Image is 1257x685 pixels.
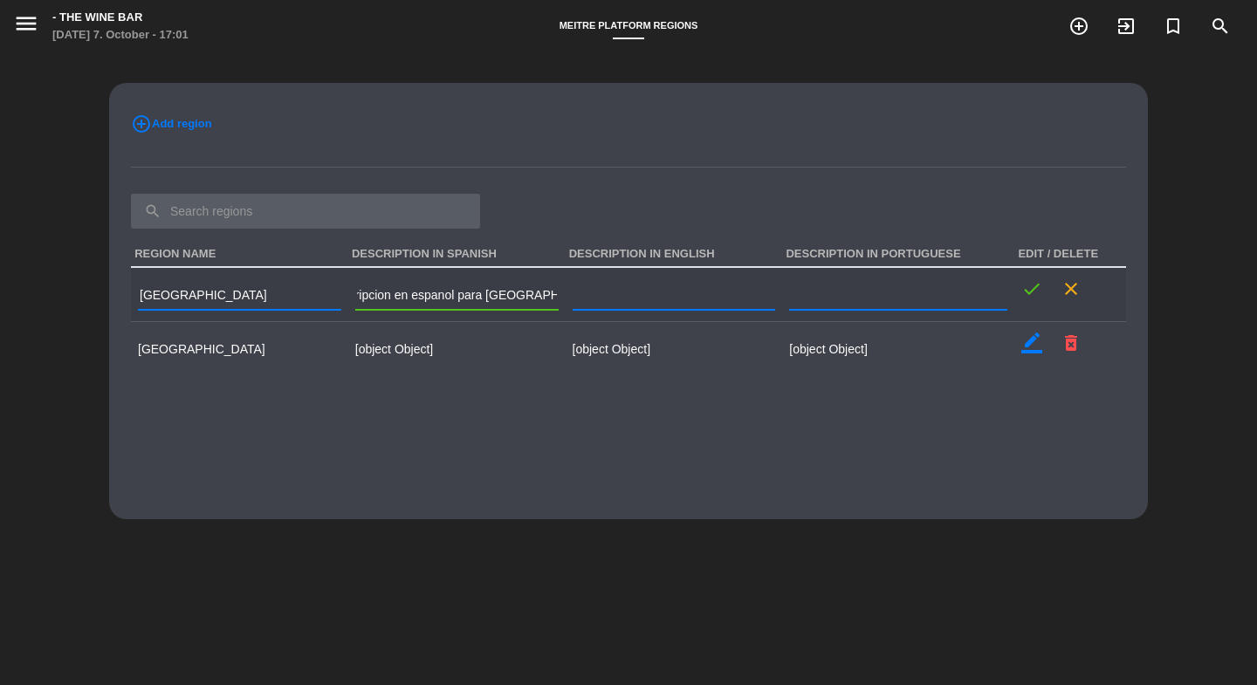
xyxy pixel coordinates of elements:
th: Description in Portuguese [782,241,1014,268]
i: add_circle_outline [131,113,152,134]
i: check [1021,278,1042,299]
button: add_circle_outlineAdd region [131,113,212,134]
i: delete_forever [1061,332,1082,353]
th: Description in English [566,241,783,268]
input: Search regions [131,194,480,229]
div: [DATE] 7. October - 17:01 [52,26,189,44]
i: close [1061,278,1082,299]
th: Region name [131,241,348,268]
span: Meitre Platform Regions [551,20,707,31]
div: - The Wine Bar [52,9,189,26]
i: exit_to_app [1116,16,1137,37]
span: [object Object] [789,342,868,356]
i: search [1210,16,1231,37]
i: border_color [1021,332,1042,353]
span: [object Object] [573,342,651,356]
span: Add region [152,114,212,133]
span: [object Object] [355,342,434,356]
th: Description in Spanish [348,241,566,268]
span: [GEOGRAPHIC_DATA] [138,342,265,356]
th: Edit / Delete [1014,241,1126,268]
button: menu [13,10,39,42]
i: add_circle_outline [1068,16,1089,37]
i: menu [13,10,39,37]
i: turned_in_not [1163,16,1184,37]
